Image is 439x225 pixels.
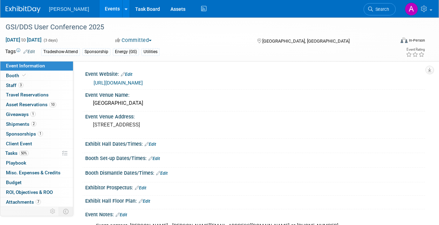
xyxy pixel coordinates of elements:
span: [GEOGRAPHIC_DATA], [GEOGRAPHIC_DATA] [262,38,350,44]
a: Travel Reservations [0,90,73,100]
div: Booth Dismantle Dates/Times: [85,168,425,177]
a: Edit [156,171,168,176]
span: 50% [19,151,29,156]
div: Sponsorship [82,48,110,56]
a: Sponsorships1 [0,129,73,139]
span: 1 [38,131,43,136]
div: Event Format [364,36,425,47]
a: Edit [148,156,160,161]
span: 3 [18,82,23,88]
img: ExhibitDay [6,6,41,13]
a: Asset Reservations10 [0,100,73,109]
pre: [STREET_ADDRESS] [93,122,219,128]
span: Asset Reservations [6,102,56,107]
a: Staff3 [0,81,73,90]
a: Edit [23,49,35,54]
span: to [20,37,27,43]
a: Edit [116,212,127,217]
a: Attachments7 [0,197,73,207]
div: In-Person [409,38,425,43]
a: Search [364,3,396,15]
span: 1 [30,111,36,117]
span: (3 days) [43,38,58,43]
span: [PERSON_NAME] [49,6,89,12]
div: Exhibit Hall Floor Plan: [85,196,425,205]
a: Client Event [0,139,73,148]
td: Toggle Event Tabs [59,207,73,216]
a: Playbook [0,158,73,168]
span: Search [373,7,389,12]
span: Staff [6,82,23,88]
span: Misc. Expenses & Credits [6,170,60,175]
span: Budget [6,180,22,185]
a: Edit [145,142,156,147]
a: Tasks50% [0,148,73,158]
a: Edit [121,72,132,77]
a: Budget [0,178,73,187]
span: Shipments [6,121,36,127]
span: 7 [36,199,41,204]
button: Committed [113,37,154,44]
div: Exhibit Hall Dates/Times: [85,139,425,148]
a: Booth [0,71,73,80]
a: ROI, Objectives & ROO [0,188,73,197]
a: Giveaways1 [0,110,73,119]
span: [DATE] [DATE] [5,37,42,43]
span: Tasks [5,150,29,156]
div: [GEOGRAPHIC_DATA] [90,98,420,109]
div: Booth Set-up Dates/Times: [85,153,425,162]
div: Energy (GS) [113,48,139,56]
div: Event Rating [406,48,425,51]
span: Giveaways [6,111,36,117]
div: Event Website: [85,69,425,78]
img: Amy Reese [405,2,418,16]
span: Travel Reservations [6,92,49,97]
span: Attachments [6,199,41,205]
i: Booth reservation complete [22,73,26,77]
span: Event Information [6,63,45,68]
a: [URL][DOMAIN_NAME] [94,80,143,86]
div: Event Venue Address: [85,111,425,120]
a: Misc. Expenses & Credits [0,168,73,177]
div: GSI/DDS User Conference 2025 [3,21,389,34]
img: Format-Inperson.png [401,37,408,43]
span: Client Event [6,141,32,146]
span: Booth [6,73,27,78]
span: ROI, Objectives & ROO [6,189,53,195]
div: Event Venue Name: [85,90,425,99]
td: Tags [5,48,35,56]
div: Exhibitor Prospectus: [85,182,425,191]
a: Shipments2 [0,119,73,129]
span: 2 [31,121,36,126]
div: Event Notes: [85,209,425,218]
div: Utilities [141,48,160,56]
span: Playbook [6,160,26,166]
a: Edit [135,186,146,190]
a: Edit [139,199,150,204]
a: Event Information [0,61,73,71]
span: Sponsorships [6,131,43,137]
span: 10 [49,102,56,107]
div: Tradeshow-Attend [41,48,80,56]
td: Personalize Event Tab Strip [47,207,59,216]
